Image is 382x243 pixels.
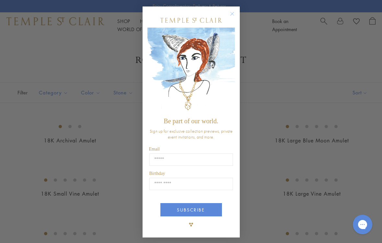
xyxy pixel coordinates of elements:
[149,147,160,152] span: Email
[160,203,222,216] button: SUBSCRIBE
[147,28,235,114] img: c4a9eb12-d91a-4d4a-8ee0-386386f4f338.jpeg
[231,13,239,21] button: Close dialog
[185,218,198,231] img: TSC
[149,171,165,176] span: Birthday
[150,128,233,140] span: Sign up for exclusive collection previews, private event invitations, and more.
[149,153,233,166] input: Email
[164,117,218,125] span: Be part of our world.
[160,18,222,23] img: Temple St. Clair
[350,213,376,237] iframe: Gorgias live chat messenger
